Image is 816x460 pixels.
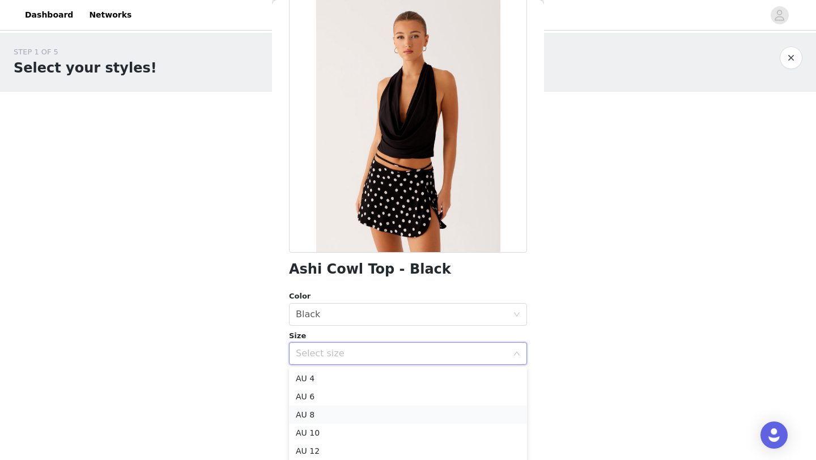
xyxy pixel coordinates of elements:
[289,442,527,460] li: AU 12
[296,304,320,325] div: Black
[774,6,785,24] div: avatar
[289,387,527,406] li: AU 6
[296,348,508,359] div: Select size
[289,369,527,387] li: AU 4
[82,2,138,28] a: Networks
[513,350,520,358] i: icon: down
[18,2,80,28] a: Dashboard
[289,291,527,302] div: Color
[289,262,451,277] h1: Ashi Cowl Top - Black
[289,424,527,442] li: AU 10
[289,330,527,342] div: Size
[289,406,527,424] li: AU 8
[760,421,788,449] div: Open Intercom Messenger
[14,58,157,78] h1: Select your styles!
[14,46,157,58] div: STEP 1 OF 5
